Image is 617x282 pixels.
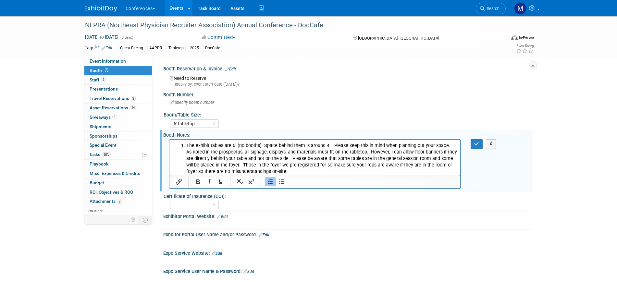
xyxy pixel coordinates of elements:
[467,34,534,43] div: Event Format
[84,122,152,131] a: Shipments
[83,19,496,31] div: NEPRA (Northeast Physician Recruiter Association) Annual Conference - DocCafe
[89,152,111,157] span: Tasks
[358,36,439,41] span: [GEOGRAPHIC_DATA], [GEOGRAPHIC_DATA]
[84,66,152,75] a: Booth
[485,6,500,11] span: Search
[85,34,119,40] span: [DATE] [DATE]
[85,44,112,52] td: Tags
[120,35,133,40] span: (3 days)
[128,216,139,224] td: Personalize Event Tab Strip
[203,45,222,52] div: DocCafe
[84,141,152,150] a: Special Event
[519,35,534,40] div: In-Person
[84,94,152,103] a: Travel Reservations2
[167,45,186,52] div: Tabletop
[84,169,152,178] a: Misc. Expenses & Credits
[84,188,152,197] a: ROI, Objectives & ROO
[217,215,228,219] a: Edit
[90,58,126,64] span: Event Information
[259,233,269,237] a: Edit
[163,64,533,72] div: Booth Reservation & Invoice:
[212,251,222,256] a: Edit
[84,132,152,141] a: Sponsorships
[84,113,152,122] a: Giveaways1
[476,3,506,14] a: Search
[130,105,136,110] span: 14
[90,96,136,101] span: Travel Reservations
[163,248,533,257] div: Expo Service Website:
[188,45,201,52] div: 2025
[276,177,287,186] button: Bullet list
[118,45,145,52] div: Client-Facing
[88,208,99,213] span: more
[90,190,133,195] span: ROI, Objectives & ROO
[265,177,276,186] button: Numbered list
[90,105,136,110] span: Asset Reservations
[192,177,204,186] button: Bold
[511,35,518,40] img: Format-Inperson.png
[84,104,152,113] a: Asset Reservations14
[84,85,152,94] a: Presentations
[516,44,534,48] div: Event Rating
[102,46,112,50] a: Edit
[84,76,152,85] a: Staff2
[170,81,528,87] div: Ideally by: event start date ([DATE])?
[84,178,152,188] a: Budget
[164,110,530,118] div: Booth/Table Size:
[173,177,184,186] button: Insert/edit link
[101,77,106,82] span: 2
[514,2,526,15] img: Marygrace LeGros
[90,199,122,204] span: Attachments
[104,68,110,73] span: Booth not reserved yet
[163,230,533,238] div: Exhbitor Portal User Name and/or Password:
[163,266,533,275] div: Expo Service User Name & Password:
[90,77,106,82] span: Staff
[170,100,214,105] span: Specify booth number
[84,206,152,215] a: more
[486,139,496,149] button: X
[90,180,104,185] span: Budget
[147,45,164,52] div: AAPPR
[84,57,152,66] a: Event Information
[102,152,111,157] span: 38%
[163,90,533,98] div: Booth Number:
[131,96,136,101] span: 2
[117,199,122,204] span: 2
[215,177,226,186] button: Underline
[90,124,111,129] span: Shipments
[163,130,533,138] div: Booth Notes:
[139,216,152,224] td: Toggle Event Tabs
[90,115,117,120] span: Giveaways
[84,160,152,169] a: Playbook
[204,177,215,186] button: Italic
[163,212,533,220] div: Exhibitor Portal Website:
[90,142,117,148] span: Special Event
[90,68,110,73] span: Booth
[164,191,530,200] div: Certificate of Insurance (COI):
[85,6,117,12] img: ExhibitDay
[243,269,254,274] a: Edit
[169,140,461,175] iframe: Rich Text Area
[84,197,152,206] a: Attachments2
[234,177,245,186] button: Subscript
[90,86,118,92] span: Presentations
[168,73,528,87] div: Need to Reserve
[112,115,117,119] span: 1
[99,34,105,40] span: to
[225,67,236,71] a: Edit
[90,171,140,176] span: Misc. Expenses & Credits
[84,150,152,159] a: Tasks38%
[90,133,117,139] span: Sponsorships
[90,161,108,166] span: Playbook
[246,177,257,186] button: Superscript
[199,34,238,41] button: Committed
